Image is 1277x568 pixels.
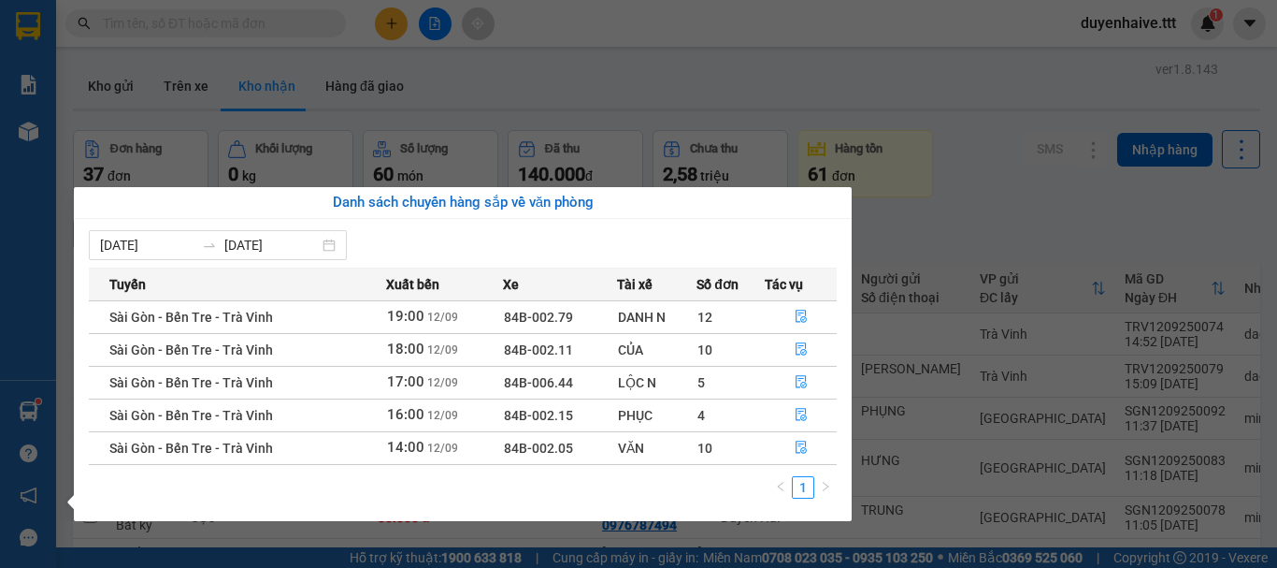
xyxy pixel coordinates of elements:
span: 16:00 [387,406,424,423]
span: swap-right [202,238,217,253]
span: 84B-002.15 [504,408,573,423]
button: right [814,476,837,499]
div: PHỤC [618,405,696,426]
span: Tuyến [109,274,146,295]
input: Đến ngày [224,235,319,255]
span: 84B-002.11 [504,342,573,357]
li: Previous Page [769,476,792,499]
div: CỦA [618,340,696,360]
span: 12 [697,310,712,325]
span: 17:00 [387,373,424,390]
span: file-done [795,375,808,390]
button: file-done [766,335,836,365]
span: Tài xế [617,274,653,295]
div: LỘC N [618,372,696,393]
span: 4 [697,408,705,423]
div: VĂN [618,438,696,459]
button: file-done [766,302,836,332]
span: Sài Gòn - Bến Tre - Trà Vinh [109,408,273,423]
span: 18:00 [387,341,424,357]
span: 19:00 [387,308,424,325]
button: file-done [766,368,836,398]
span: Xuất bến [386,274,439,295]
span: Xe [503,274,519,295]
span: Số đơn [696,274,739,295]
span: 12/09 [427,311,458,324]
a: 1 [793,477,813,498]
span: file-done [795,441,808,456]
span: Sài Gòn - Bến Tre - Trà Vinh [109,310,273,325]
span: file-done [795,408,808,423]
input: Từ ngày [100,235,194,255]
button: file-done [766,401,836,430]
span: 10 [697,441,712,456]
span: to [202,238,217,253]
li: 1 [792,476,814,499]
span: Sài Gòn - Bến Tre - Trà Vinh [109,441,273,456]
button: file-done [766,433,836,463]
span: Sài Gòn - Bến Tre - Trà Vinh [109,342,273,357]
span: left [775,481,786,492]
div: DANH N [618,307,696,328]
span: 12/09 [427,442,458,455]
span: right [820,481,831,492]
span: 12/09 [427,343,458,357]
div: Danh sách chuyến hàng sắp về văn phòng [89,192,837,214]
span: 5 [697,375,705,390]
span: 12/09 [427,376,458,389]
span: 14:00 [387,439,424,456]
span: 12/09 [427,409,458,422]
span: 10 [697,342,712,357]
span: 84B-006.44 [504,375,573,390]
span: 84B-002.05 [504,441,573,456]
button: left [769,476,792,499]
li: Next Page [814,476,837,499]
span: file-done [795,342,808,357]
span: 84B-002.79 [504,310,573,325]
span: Sài Gòn - Bến Tre - Trà Vinh [109,375,273,390]
span: Tác vụ [765,274,803,295]
span: file-done [795,310,808,325]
